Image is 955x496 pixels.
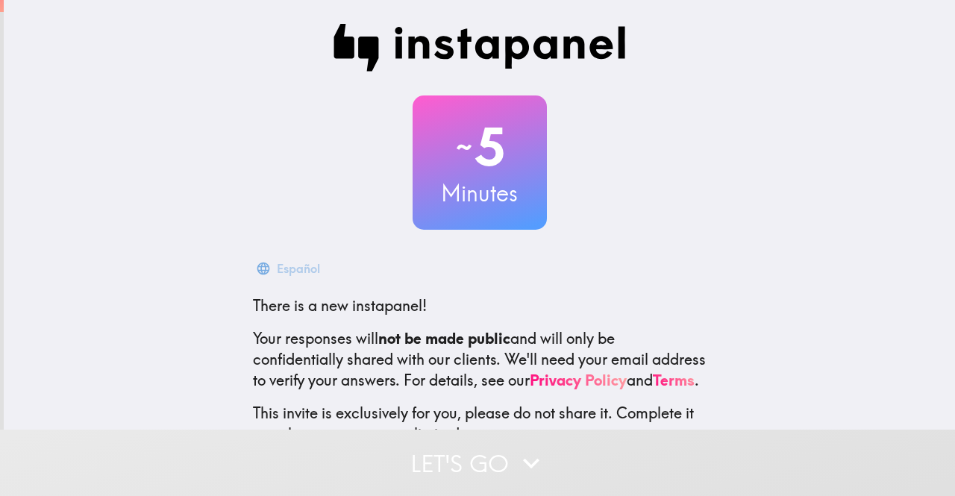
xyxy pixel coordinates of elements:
[277,258,320,279] div: Español
[253,254,326,283] button: Español
[413,116,547,178] h2: 5
[378,329,510,348] b: not be made public
[253,296,427,315] span: There is a new instapanel!
[334,24,626,72] img: Instapanel
[454,125,475,169] span: ~
[653,371,695,389] a: Terms
[253,403,707,445] p: This invite is exclusively for you, please do not share it. Complete it soon because spots are li...
[253,328,707,391] p: Your responses will and will only be confidentially shared with our clients. We'll need your emai...
[413,178,547,209] h3: Minutes
[530,371,627,389] a: Privacy Policy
